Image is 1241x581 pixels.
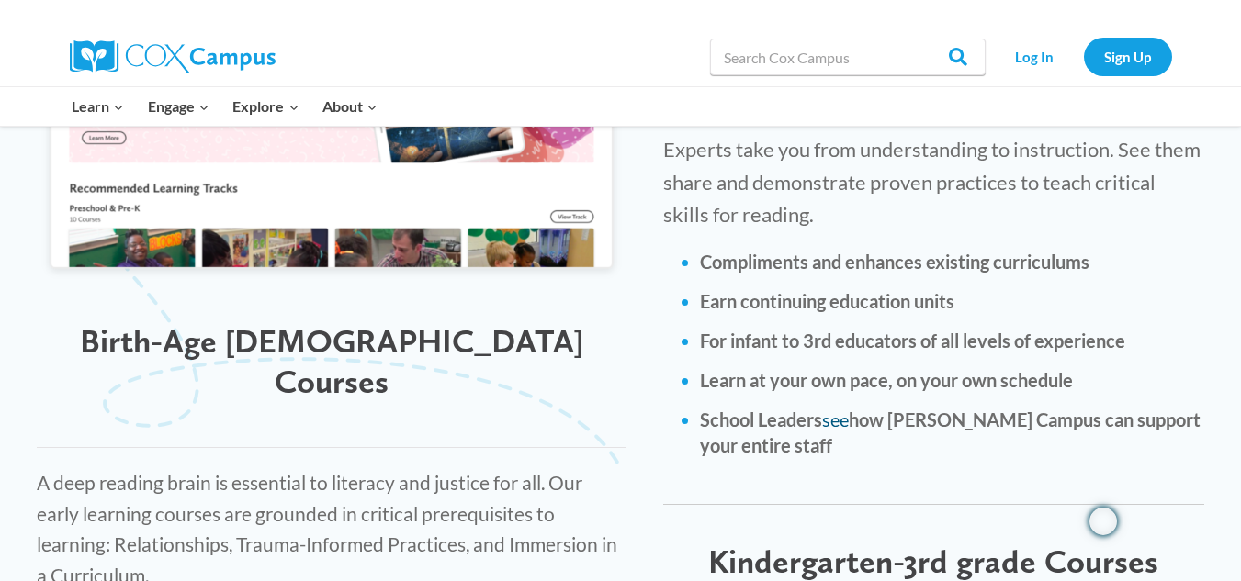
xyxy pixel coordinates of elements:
a: Log In [995,38,1075,75]
button: Child menu of Explore [221,87,311,126]
img: Cox Campus [70,40,276,73]
strong: Compliments and enhances existing curriculums [700,251,1089,273]
strong: For infant to 3rd educators of all levels of experience [700,330,1125,352]
button: Child menu of Learn [61,87,137,126]
a: Sign Up [1084,38,1172,75]
span: Birth-Age [DEMOGRAPHIC_DATA] Courses [80,321,583,400]
strong: School Leaders how [PERSON_NAME] Campus can support your entire staff [700,408,1201,456]
nav: Primary Navigation [61,87,389,126]
nav: Secondary Navigation [995,38,1172,75]
button: Child menu of Engage [136,87,221,126]
strong: Earn continuing education units [700,290,954,312]
strong: Learn at your own pace, on your own schedule [700,369,1073,391]
span: Experts take you from understanding to instruction. See them share and demonstrate proven practic... [663,137,1201,226]
span: Kindergarten-3rd grade Courses [708,542,1158,581]
button: Child menu of About [310,87,389,126]
a: see [822,408,849,430]
input: Search Cox Campus [710,39,986,75]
